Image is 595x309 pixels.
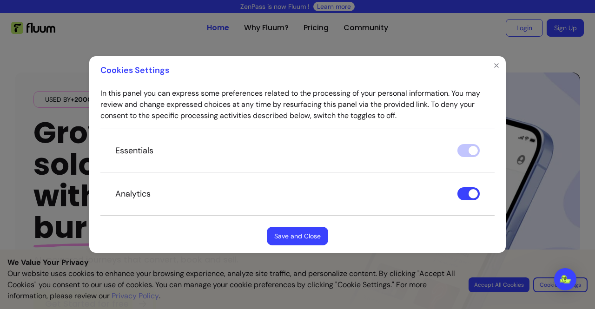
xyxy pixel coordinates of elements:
button: Close [489,58,504,73]
p: In this panel you can express some preferences related to the processing of your personal informa... [100,88,495,121]
div: Open Intercom Messenger [554,268,576,290]
p: Essentials [115,144,153,157]
button: Save and Close [267,227,328,245]
header: Cookies Settings [89,56,506,84]
p: Analytics [115,187,151,200]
